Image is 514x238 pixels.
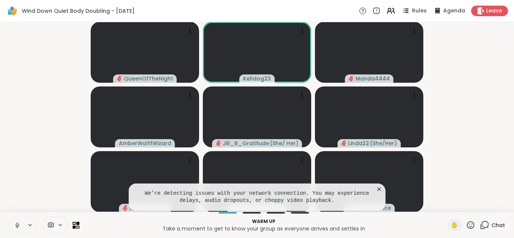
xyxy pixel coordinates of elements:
p: Warm up [84,218,443,225]
span: audio-muted [123,205,128,211]
span: ( She/ Her ) [270,139,298,147]
span: AmberWolffWizard [119,139,171,147]
span: ✋ [451,221,458,230]
span: ( She/Her ) [370,139,397,147]
span: Linda22 [348,139,369,147]
span: Chat [491,221,505,229]
span: audio-muted [341,141,347,146]
pre: We're detecting issues with your network connection. You may experience delays, audio dropouts, o... [138,190,376,205]
span: Kelldog23 [243,75,271,82]
span: QueenOfTheNight [124,75,173,82]
span: Jill_B_Gratitude [223,139,269,147]
span: suzandavis55 [129,204,167,212]
span: Rules [412,7,427,15]
span: Leave [486,7,502,15]
span: audio-muted [216,141,221,146]
p: Take a moment to get to know your group as everyone arrives and settles in [84,225,443,232]
span: Manda4444 [356,75,390,82]
span: audio-muted [117,76,122,81]
span: Wind Down Quiet Body Doubling - [DATE] [22,7,135,15]
span: audio-muted [349,76,354,81]
img: ShareWell Logomark [6,5,19,17]
span: Agenda [443,7,465,15]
